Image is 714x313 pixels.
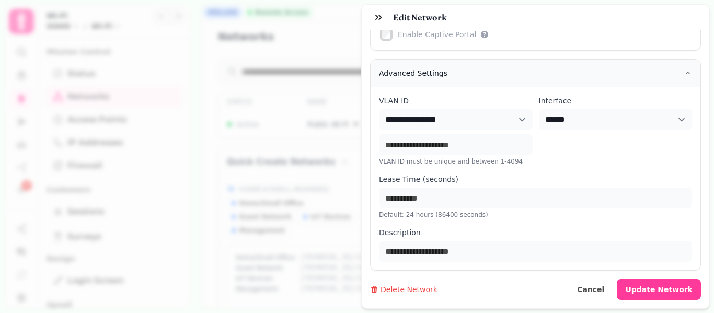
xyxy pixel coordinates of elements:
button: Delete Network [370,284,437,295]
h3: Edit Network [393,11,451,24]
label: Interface [539,96,693,106]
label: Enable Captive Portal [398,29,476,40]
p: Default: 24 hours (86400 seconds) [379,211,692,219]
label: Lease Time (seconds) [379,174,692,184]
span: Advanced Settings [379,68,447,78]
button: Cancel [569,279,613,300]
label: Description [379,227,692,238]
button: Update Network [617,279,701,300]
span: Cancel [577,286,604,293]
span: Update Network [625,286,693,293]
label: VLAN ID [379,96,533,106]
p: VLAN ID must be unique and between 1-4094 [379,157,533,166]
button: Advanced Settings [371,60,700,87]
